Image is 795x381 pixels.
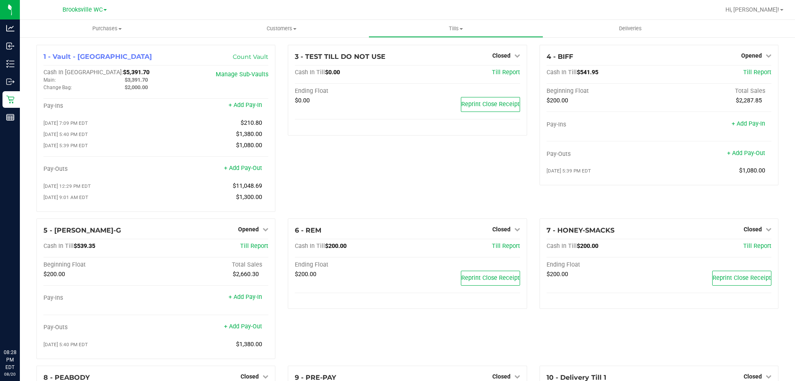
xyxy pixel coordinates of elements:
[725,6,779,13] span: Hi, [PERSON_NAME]!
[743,69,771,76] a: Till Report
[577,69,598,76] span: $541.95
[241,373,259,380] span: Closed
[659,87,771,95] div: Total Sales
[461,101,520,108] span: Reprint Close Receipt
[543,20,718,37] a: Deliveries
[547,243,577,250] span: Cash In Till
[43,324,156,331] div: Pay-Outs
[236,131,262,138] span: $1,380.00
[743,243,771,250] a: Till Report
[63,6,103,13] span: Brooksville WC
[6,78,14,86] inline-svg: Outbound
[233,271,259,278] span: $2,660.30
[236,194,262,201] span: $1,300.00
[43,77,56,83] span: Main:
[20,25,194,32] span: Purchases
[233,182,262,189] span: $11,048.69
[74,243,95,250] span: $539.35
[43,143,88,148] span: [DATE] 5:39 PM EDT
[43,85,72,90] span: Change Bag:
[713,274,771,282] span: Reprint Close Receipt
[461,97,520,112] button: Reprint Close Receipt
[547,121,659,129] div: Pay-Ins
[236,341,262,348] span: $1,380.00
[125,77,148,83] span: $3,391.70
[43,69,123,76] span: Cash In [GEOGRAPHIC_DATA]:
[194,20,369,37] a: Customers
[195,25,368,32] span: Customers
[43,131,88,137] span: [DATE] 5:40 PM EDT
[236,142,262,149] span: $1,080.00
[43,243,74,250] span: Cash In Till
[461,271,520,286] button: Reprint Close Receipt
[295,69,325,76] span: Cash In Till
[43,183,91,189] span: [DATE] 12:29 PM EDT
[6,113,14,121] inline-svg: Reports
[43,194,88,200] span: [DATE] 9:01 AM EDT
[547,97,568,104] span: $200.00
[6,95,14,104] inline-svg: Retail
[608,25,653,32] span: Deliveries
[547,53,573,61] span: 4 - BIFF
[577,243,598,250] span: $200.00
[461,274,520,282] span: Reprint Close Receipt
[156,261,269,269] div: Total Sales
[238,226,259,233] span: Opened
[240,243,268,250] a: Till Report
[295,261,407,269] div: Ending Float
[43,165,156,173] div: Pay-Outs
[43,294,156,302] div: Pay-Ins
[547,226,614,234] span: 7 - HONEY-SMACKS
[43,342,88,347] span: [DATE] 5:40 PM EDT
[547,168,591,174] span: [DATE] 5:39 PM EDT
[295,243,325,250] span: Cash In Till
[295,53,385,61] span: 3 - TEST TILL DO NOT USE
[741,52,762,59] span: Opened
[492,373,511,380] span: Closed
[547,69,577,76] span: Cash In Till
[744,373,762,380] span: Closed
[125,84,148,90] span: $2,000.00
[295,97,310,104] span: $0.00
[43,102,156,110] div: Pay-Ins
[224,323,262,330] a: + Add Pay-Out
[43,53,152,61] span: 1 - Vault - [GEOGRAPHIC_DATA]
[20,20,194,37] a: Purchases
[241,119,262,126] span: $210.80
[547,261,659,269] div: Ending Float
[325,69,340,76] span: $0.00
[233,53,268,61] a: Count Vault
[547,150,659,158] div: Pay-Outs
[8,315,33,340] iframe: Resource center
[43,271,65,278] span: $200.00
[492,243,520,250] a: Till Report
[295,87,407,95] div: Ending Float
[43,226,121,234] span: 5 - [PERSON_NAME]-G
[744,226,762,233] span: Closed
[4,349,16,371] p: 08:28 PM EDT
[492,69,520,76] a: Till Report
[492,52,511,59] span: Closed
[123,69,149,76] span: $5,391.70
[224,165,262,172] a: + Add Pay-Out
[43,120,88,126] span: [DATE] 7:09 PM EDT
[216,71,268,78] a: Manage Sub-Vaults
[6,60,14,68] inline-svg: Inventory
[43,261,156,269] div: Beginning Float
[295,271,316,278] span: $200.00
[736,97,762,104] span: $2,287.85
[369,20,543,37] a: Tills
[727,150,765,157] a: + Add Pay-Out
[712,271,771,286] button: Reprint Close Receipt
[295,226,321,234] span: 6 - REM
[325,243,347,250] span: $200.00
[4,371,16,377] p: 08/20
[547,87,659,95] div: Beginning Float
[547,271,568,278] span: $200.00
[369,25,542,32] span: Tills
